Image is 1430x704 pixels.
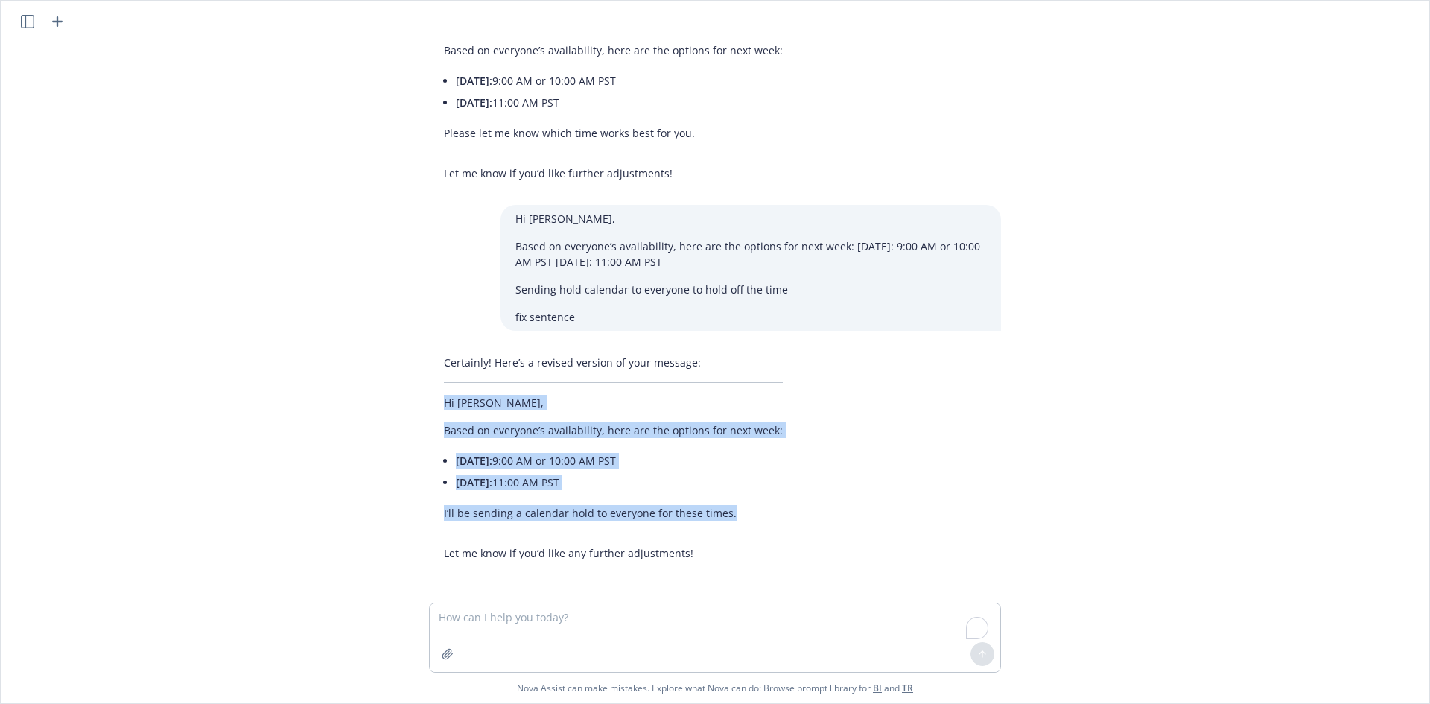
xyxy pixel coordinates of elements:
[456,70,786,92] li: 9:00 AM or 10:00 AM PST
[444,355,783,370] p: Certainly! Here’s a revised version of your message:
[456,450,783,472] li: 9:00 AM or 10:00 AM PST
[456,92,786,113] li: 11:00 AM PST
[444,505,783,521] p: I’ll be sending a calendar hold to everyone for these times.
[515,238,986,270] p: Based on everyone’s availability, here are the options for next week: [DATE]: 9:00 AM or 10:00 AM...
[515,282,986,297] p: Sending hold calendar to everyone to hold off the time
[444,165,786,181] p: Let me know if you’d like further adjustments!
[430,603,1000,672] textarea: To enrich screen reader interactions, please activate Accessibility in Grammarly extension settings
[444,545,783,561] p: Let me know if you’d like any further adjustments!
[444,422,783,438] p: Based on everyone’s availability, here are the options for next week:
[456,95,492,110] span: [DATE]:
[444,42,786,58] p: Based on everyone’s availability, here are the options for next week:
[456,74,492,88] span: [DATE]:
[456,475,492,489] span: [DATE]:
[515,309,986,325] p: fix sentence
[873,682,882,694] a: BI
[902,682,913,694] a: TR
[444,125,786,141] p: Please let me know which time works best for you.
[456,472,783,493] li: 11:00 AM PST
[444,395,783,410] p: Hi [PERSON_NAME],
[7,673,1423,703] span: Nova Assist can make mistakes. Explore what Nova can do: Browse prompt library for and
[515,211,986,226] p: Hi [PERSON_NAME],
[456,454,492,468] span: [DATE]:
